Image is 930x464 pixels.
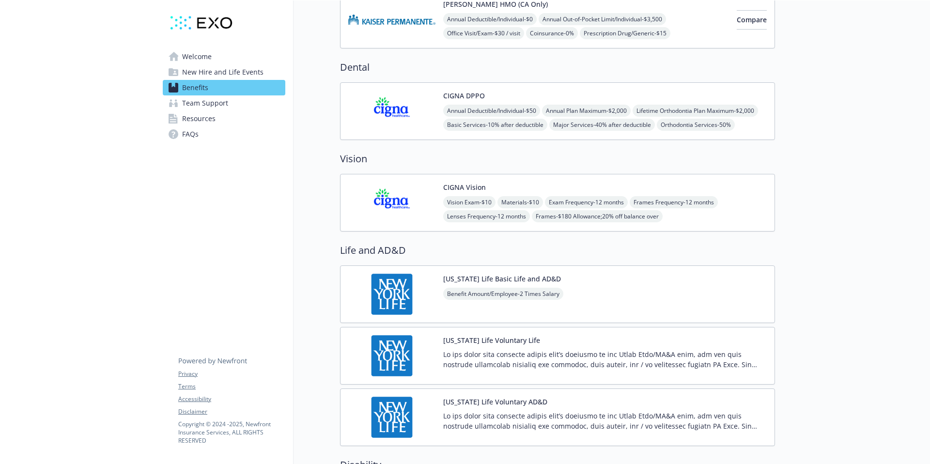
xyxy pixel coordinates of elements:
a: Accessibility [178,395,285,403]
span: Coinsurance - 0% [526,27,578,39]
button: [US_STATE] Life Voluntary AD&D [443,397,547,407]
a: Disclaimer [178,407,285,416]
a: Welcome [163,49,285,64]
button: [US_STATE] Life Basic Life and AD&D [443,274,561,284]
span: Prescription Drug/Generic - $15 [580,27,670,39]
span: Frames - $180 Allowance;20% off balance over [532,210,663,222]
p: Copyright © 2024 - 2025 , Newfront Insurance Services, ALL RIGHTS RESERVED [178,420,285,445]
img: New York Life Insurance Company carrier logo [348,335,435,376]
span: Resources [182,111,216,126]
span: Annual Plan Maximum - $2,000 [542,105,631,117]
span: Frames Frequency - 12 months [630,196,718,208]
span: Orthodontia Services - 50% [657,119,735,131]
span: Vision Exam - $10 [443,196,496,208]
span: Office Visit/Exam - $30 / visit [443,27,524,39]
a: FAQs [163,126,285,142]
a: Privacy [178,370,285,378]
a: Resources [163,111,285,126]
p: Lo ips dolor sita consecte adipis elit’s doeiusmo te inc Utlab Etdo/MA&A enim, adm ven quis nostr... [443,349,767,370]
button: Compare [737,10,767,30]
a: New Hire and Life Events [163,64,285,80]
span: Materials - $10 [497,196,543,208]
button: CIGNA Vision [443,182,486,192]
span: New Hire and Life Events [182,64,263,80]
span: Basic Services - 10% after deductible [443,119,547,131]
span: Welcome [182,49,212,64]
span: FAQs [182,126,199,142]
span: Benefits [182,80,208,95]
span: Exam Frequency - 12 months [545,196,628,208]
h2: Dental [340,60,775,75]
img: New York Life Insurance Company carrier logo [348,274,435,315]
span: Compare [737,15,767,24]
img: CIGNA carrier logo [348,91,435,132]
h2: Life and AD&D [340,243,775,258]
span: Major Services - 40% after deductible [549,119,655,131]
img: New York Life Insurance Company carrier logo [348,397,435,438]
span: Lifetime Orthodontia Plan Maximum - $2,000 [633,105,758,117]
span: Team Support [182,95,228,111]
img: CIGNA carrier logo [348,182,435,223]
span: Annual Out-of-Pocket Limit/Individual - $3,500 [539,13,666,25]
h2: Vision [340,152,775,166]
a: Benefits [163,80,285,95]
a: Terms [178,382,285,391]
button: [US_STATE] Life Voluntary Life [443,335,540,345]
button: CIGNA DPPO [443,91,485,101]
span: Benefit Amount/Employee - 2 Times Salary [443,288,563,300]
a: Team Support [163,95,285,111]
span: Lenses Frequency - 12 months [443,210,530,222]
p: Lo ips dolor sita consecte adipis elit’s doeiusmo te inc Utlab Etdo/MA&A enim, adm ven quis nostr... [443,411,767,431]
span: Annual Deductible/Individual - $50 [443,105,540,117]
span: Annual Deductible/Individual - $0 [443,13,537,25]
